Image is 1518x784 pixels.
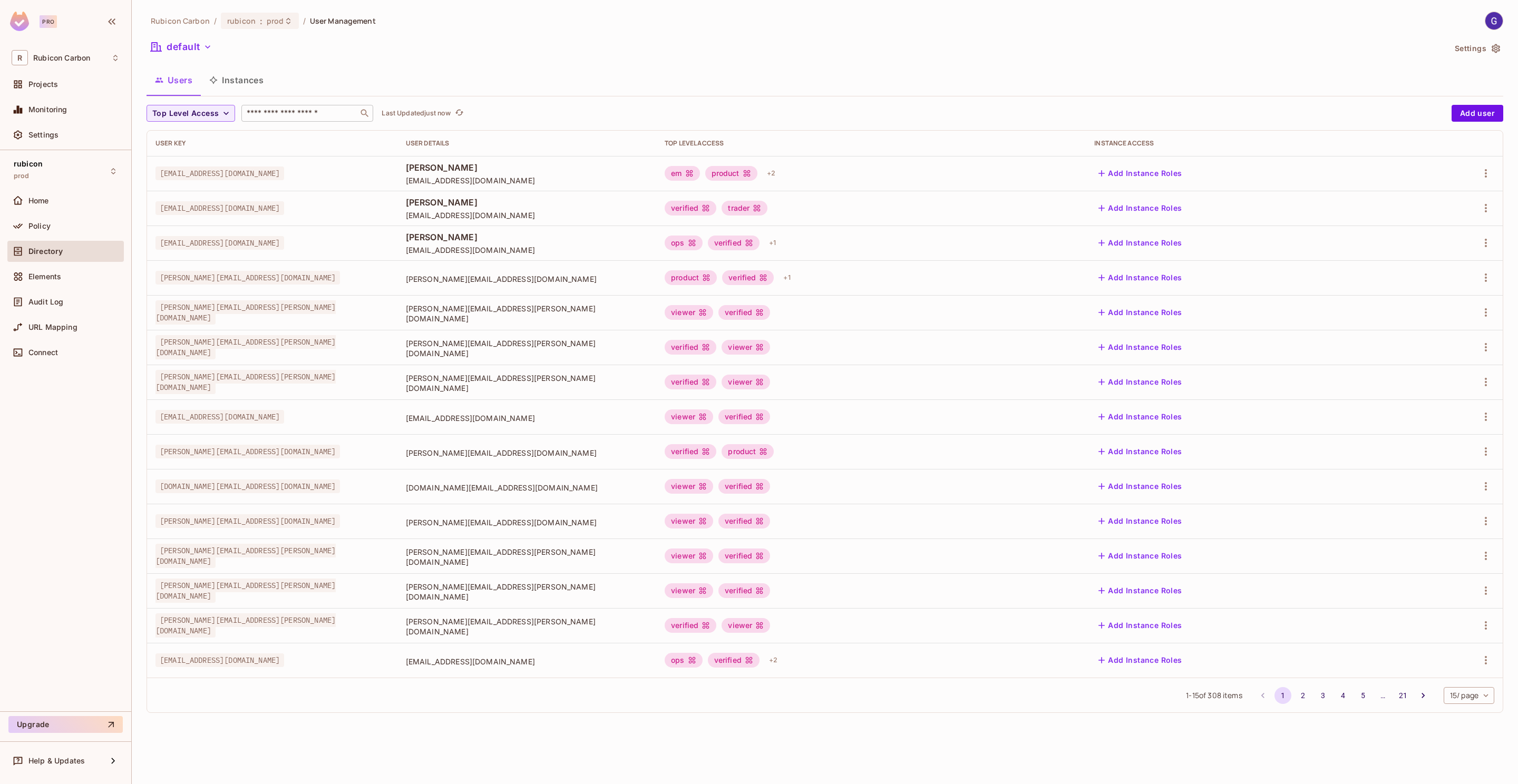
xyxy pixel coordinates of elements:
span: 1 - 15 of 308 items [1186,690,1242,701]
img: SReyMgAAAABJRU5ErkJggg== [10,12,29,31]
button: Add Instance Roles [1094,269,1186,286]
span: [PERSON_NAME][EMAIL_ADDRESS][PERSON_NAME][DOMAIN_NAME] [155,335,336,359]
div: verified [665,375,716,389]
div: trader [722,201,767,215]
span: rubicon [227,16,256,26]
div: verified [708,653,760,668]
button: Go to next page [1415,687,1432,704]
button: Go to page 21 [1395,687,1412,704]
div: verified [665,618,716,633]
button: Settings [1451,40,1503,57]
div: viewer [722,375,770,389]
button: refresh [453,107,465,120]
span: [PERSON_NAME][EMAIL_ADDRESS][PERSON_NAME][DOMAIN_NAME] [406,373,648,393]
span: Audit Log [28,298,63,306]
button: Go to page 2 [1295,687,1311,704]
button: page 1 [1274,687,1291,704]
div: User Details [406,139,648,148]
div: viewer [722,618,770,633]
span: [PERSON_NAME][EMAIL_ADDRESS][PERSON_NAME][DOMAIN_NAME] [406,582,648,602]
span: [EMAIL_ADDRESS][DOMAIN_NAME] [155,201,284,215]
div: verified [718,514,770,528]
span: [EMAIL_ADDRESS][DOMAIN_NAME] [155,410,284,424]
span: [PERSON_NAME][EMAIL_ADDRESS][PERSON_NAME][DOMAIN_NAME] [155,370,336,394]
div: verified [718,409,770,424]
button: Add Instance Roles [1094,547,1186,564]
span: [PERSON_NAME][EMAIL_ADDRESS][DOMAIN_NAME] [406,517,648,527]
div: verified [665,201,716,215]
div: verified [665,340,716,355]
span: Workspace: Rubicon Carbon [33,54,90,62]
span: Connect [28,348,58,357]
span: Elements [28,272,61,281]
div: verified [722,270,774,285]
span: [PERSON_NAME] [406,197,648,208]
span: [EMAIL_ADDRESS][DOMAIN_NAME] [406,245,648,255]
span: [EMAIL_ADDRESS][DOMAIN_NAME] [406,413,648,423]
div: verified [718,305,770,320]
span: [PERSON_NAME][EMAIL_ADDRESS][DOMAIN_NAME] [406,448,648,458]
div: em [665,166,699,181]
span: [DOMAIN_NAME][EMAIL_ADDRESS][DOMAIN_NAME] [155,479,340,493]
img: Guy Hirshenzon [1485,12,1503,30]
span: Settings [28,131,59,139]
span: [PERSON_NAME] [406,162,648,173]
span: refresh [455,108,464,119]
button: Go to page 3 [1315,687,1331,704]
span: [PERSON_NAME][EMAIL_ADDRESS][PERSON_NAME][DOMAIN_NAME] [406,303,648,324]
span: Click to refresh data [451,107,465,120]
span: [EMAIL_ADDRESS][DOMAIN_NAME] [406,656,648,667]
button: Add Instance Roles [1094,513,1186,530]
div: verified [718,548,770,563]
button: Upgrade [8,716,123,733]
span: R [12,50,28,65]
span: Help & Updates [28,757,85,765]
span: [PERSON_NAME][EMAIL_ADDRESS][PERSON_NAME][DOMAIN_NAME] [406,616,648,636]
span: [EMAIL_ADDRESS][DOMAIN_NAME] [155,166,284,180]
button: Go to page 4 [1335,687,1351,704]
div: viewer [722,340,770,355]
button: Add Instance Roles [1094,443,1186,460]
span: [DOMAIN_NAME][EMAIL_ADDRESS][DOMAIN_NAME] [406,483,648,493]
span: [EMAIL_ADDRESS][DOMAIN_NAME] [406,175,648,185]
nav: pagination navigation [1253,687,1433,704]
div: product [705,166,757,181]
span: URL Mapping [28,323,77,331]
button: Add Instance Roles [1094,374,1186,390]
button: Add Instance Roles [1094,304,1186,321]
span: [EMAIL_ADDRESS][DOMAIN_NAME] [155,653,284,667]
span: Projects [28,80,58,89]
div: … [1375,690,1391,701]
span: [PERSON_NAME][EMAIL_ADDRESS][DOMAIN_NAME] [406,274,648,284]
span: [PERSON_NAME][EMAIL_ADDRESS][PERSON_NAME][DOMAIN_NAME] [406,547,648,567]
button: Add Instance Roles [1094,165,1186,182]
span: [PERSON_NAME][EMAIL_ADDRESS][PERSON_NAME][DOMAIN_NAME] [155,300,336,325]
p: Last Updated just now [382,109,451,117]
li: / [303,16,306,26]
button: Add user [1452,105,1503,122]
span: [PERSON_NAME][EMAIL_ADDRESS][PERSON_NAME][DOMAIN_NAME] [155,613,336,638]
div: ops [665,236,702,250]
span: User Management [310,16,376,26]
span: [PERSON_NAME][EMAIL_ADDRESS][PERSON_NAME][DOMAIN_NAME] [406,338,648,358]
span: prod [267,16,284,26]
div: Top Level Access [665,139,1077,148]
div: verified [718,583,770,598]
button: default [147,38,216,55]
div: + 2 [765,652,782,669]
span: prod [14,172,30,180]
div: Instance Access [1094,139,1395,148]
button: Add Instance Roles [1094,617,1186,634]
span: [PERSON_NAME][EMAIL_ADDRESS][PERSON_NAME][DOMAIN_NAME] [155,579,336,603]
li: / [214,16,217,26]
span: rubicon [14,160,43,168]
div: ops [665,653,702,668]
button: Add Instance Roles [1094,200,1186,217]
span: [PERSON_NAME] [406,231,648,243]
button: Add Instance Roles [1094,234,1186,251]
span: : [259,17,263,25]
button: Users [147,67,201,93]
span: Home [28,197,49,205]
div: viewer [665,305,713,320]
div: product [722,444,774,459]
